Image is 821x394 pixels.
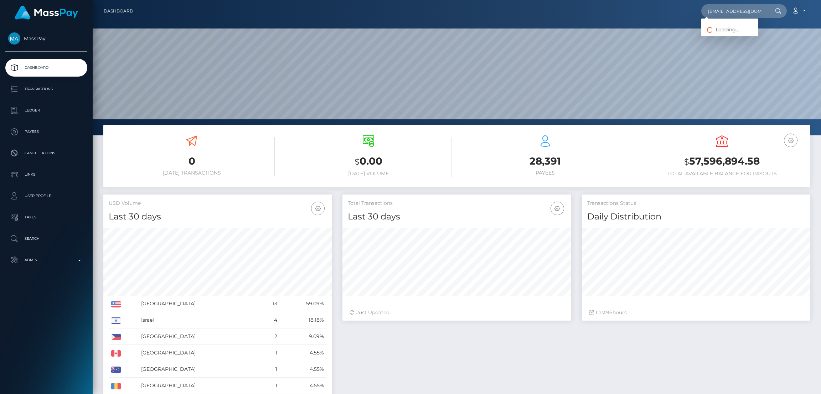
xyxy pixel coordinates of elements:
span: Loading... [701,26,739,33]
small: $ [684,157,689,167]
td: [GEOGRAPHIC_DATA] [139,361,260,378]
a: Cancellations [5,144,87,162]
img: PH.png [111,334,121,340]
td: 9.09% [280,328,326,345]
a: Transactions [5,80,87,98]
p: Links [8,169,84,180]
td: 2 [260,328,280,345]
p: Admin [8,255,84,265]
h6: [DATE] Transactions [109,170,275,176]
img: AU.png [111,367,121,373]
h4: Last 30 days [109,211,326,223]
img: MassPay [8,32,20,45]
p: Dashboard [8,62,84,73]
h3: 28,391 [462,154,628,168]
a: Payees [5,123,87,141]
span: 96 [606,309,613,316]
img: MassPay Logo [15,6,78,20]
td: 4 [260,312,280,328]
td: 13 [260,296,280,312]
td: 1 [260,345,280,361]
h6: [DATE] Volume [285,171,451,177]
p: Taxes [8,212,84,223]
img: IL.png [111,317,121,324]
h3: 0.00 [285,154,451,169]
p: Cancellations [8,148,84,159]
td: 4.55% [280,361,326,378]
td: 1 [260,361,280,378]
p: Transactions [8,84,84,94]
p: Search [8,233,84,244]
h4: Last 30 days [348,211,566,223]
h5: Transactions Status [587,200,805,207]
h5: USD Volume [109,200,326,207]
h6: Total Available Balance for Payouts [639,171,805,177]
h5: Total Transactions [348,200,566,207]
td: 1 [260,378,280,394]
a: User Profile [5,187,87,205]
td: [GEOGRAPHIC_DATA] [139,328,260,345]
p: User Profile [8,191,84,201]
span: MassPay [5,35,87,42]
p: Payees [8,126,84,137]
div: Last hours [589,309,803,316]
a: Taxes [5,208,87,226]
p: Ledger [8,105,84,116]
a: Search [5,230,87,248]
img: RO.png [111,383,121,389]
a: Admin [5,251,87,269]
td: 4.55% [280,378,326,394]
td: Israel [139,312,260,328]
td: [GEOGRAPHIC_DATA] [139,345,260,361]
h6: Payees [462,170,628,176]
img: CA.png [111,350,121,357]
img: US.png [111,301,121,307]
td: 4.55% [280,345,326,361]
div: Just Updated [350,309,564,316]
td: 18.18% [280,312,326,328]
small: $ [355,157,360,167]
td: [GEOGRAPHIC_DATA] [139,378,260,394]
h4: Daily Distribution [587,211,805,223]
h3: 0 [109,154,275,168]
a: Links [5,166,87,183]
a: Dashboard [104,4,133,19]
a: Ledger [5,102,87,119]
h3: 57,596,894.58 [639,154,805,169]
td: 59.09% [280,296,326,312]
a: Dashboard [5,59,87,77]
input: Search... [701,4,768,18]
td: [GEOGRAPHIC_DATA] [139,296,260,312]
